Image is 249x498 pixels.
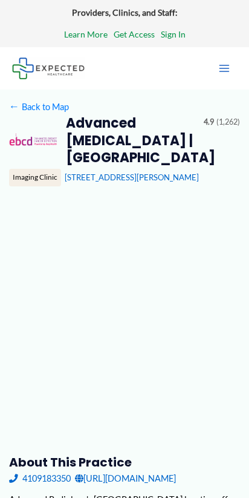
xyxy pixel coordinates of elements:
[64,27,108,42] a: Learn More
[9,101,20,112] span: ←
[66,115,195,166] h2: Advanced [MEDICAL_DATA] | [GEOGRAPHIC_DATA]
[9,470,71,487] a: 4109183350
[212,56,237,81] button: Main menu toggle
[114,27,155,42] a: Get Access
[204,115,214,129] span: 4.9
[9,454,241,470] h3: About this practice
[75,470,176,487] a: [URL][DOMAIN_NAME]
[65,172,199,182] a: [STREET_ADDRESS][PERSON_NAME]
[72,7,178,18] strong: Providers, Clinics, and Staff:
[161,27,186,42] a: Sign In
[216,115,240,129] span: (1,262)
[12,57,85,79] img: Expected Healthcare Logo - side, dark font, small
[9,99,69,115] a: ←Back to Map
[9,169,61,186] div: Imaging Clinic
